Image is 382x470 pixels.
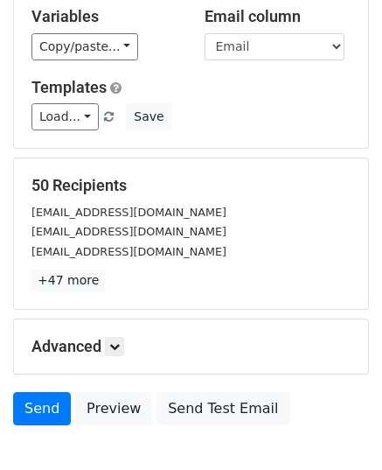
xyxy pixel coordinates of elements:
[31,7,178,26] h5: Variables
[31,78,107,96] a: Templates
[126,103,171,130] button: Save
[295,386,382,470] iframe: Chat Widget
[31,33,138,60] a: Copy/paste...
[31,245,226,258] small: [EMAIL_ADDRESS][DOMAIN_NAME]
[205,7,351,26] h5: Email column
[31,103,99,130] a: Load...
[31,270,105,291] a: +47 more
[156,392,289,425] a: Send Test Email
[31,206,226,219] small: [EMAIL_ADDRESS][DOMAIN_NAME]
[75,392,152,425] a: Preview
[31,337,351,356] h5: Advanced
[31,225,226,238] small: [EMAIL_ADDRESS][DOMAIN_NAME]
[13,392,71,425] a: Send
[31,176,351,195] h5: 50 Recipients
